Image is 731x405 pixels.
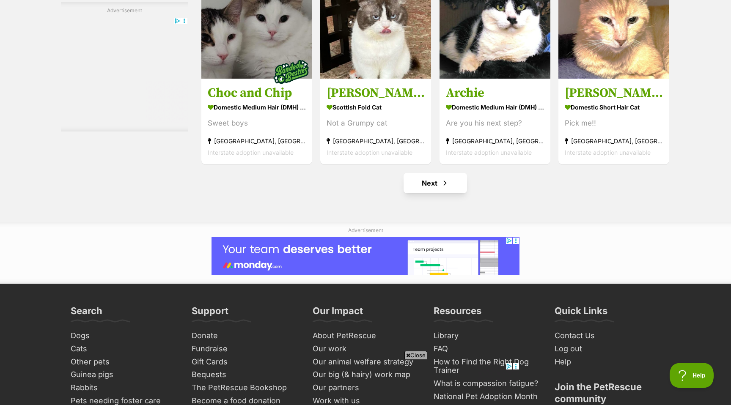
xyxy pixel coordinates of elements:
[551,342,664,356] a: Log out
[320,79,431,164] a: [PERSON_NAME] Scottish Fold Cat Not a Grumpy cat [GEOGRAPHIC_DATA], [GEOGRAPHIC_DATA] Interstate ...
[67,368,180,381] a: Guinea pigs
[188,381,301,394] a: The PetRescue Bookshop
[270,51,312,93] img: bonded besties
[551,356,664,369] a: Help
[430,356,543,377] a: How to Find the Right Dog Trainer
[430,329,543,342] a: Library
[212,237,519,275] iframe: Advertisement
[446,149,532,156] span: Interstate adoption unavailable
[188,329,301,342] a: Donate
[208,149,294,156] span: Interstate adoption unavailable
[565,135,663,147] strong: [GEOGRAPHIC_DATA], [GEOGRAPHIC_DATA]
[67,381,180,394] a: Rabbits
[440,79,550,164] a: Archie Domestic Medium Hair (DMH) Cat Are you his next step? [GEOGRAPHIC_DATA], [GEOGRAPHIC_DATA]...
[67,356,180,369] a: Other pets
[309,356,422,369] a: Our animal welfare strategy
[565,149,651,156] span: Interstate adoption unavailable
[208,135,306,147] strong: [GEOGRAPHIC_DATA], [GEOGRAPHIC_DATA]
[188,356,301,369] a: Gift Cards
[446,135,544,147] strong: [GEOGRAPHIC_DATA], [GEOGRAPHIC_DATA]
[565,101,663,113] strong: Domestic Short Hair Cat
[558,79,669,164] a: [PERSON_NAME] Domestic Short Hair Cat Pick me!! [GEOGRAPHIC_DATA], [GEOGRAPHIC_DATA] Interstate a...
[446,101,544,113] strong: Domestic Medium Hair (DMH) Cat
[192,305,228,322] h3: Support
[61,18,188,123] iframe: Advertisement
[327,85,425,101] h3: [PERSON_NAME]
[404,173,467,193] a: Next page
[61,2,188,132] div: Advertisement
[67,329,180,342] a: Dogs
[327,135,425,147] strong: [GEOGRAPHIC_DATA], [GEOGRAPHIC_DATA]
[188,368,301,381] a: Bequests
[565,85,663,101] h3: [PERSON_NAME]
[201,79,312,164] a: Choc and Chip Domestic Medium Hair (DMH) Cat Sweet boys [GEOGRAPHIC_DATA], [GEOGRAPHIC_DATA] Inte...
[404,351,427,359] span: Close
[208,85,306,101] h3: Choc and Chip
[446,118,544,129] div: Are you his next step?
[313,305,363,322] h3: Our Impact
[430,342,543,356] a: FAQ
[555,305,607,322] h3: Quick Links
[309,329,422,342] a: About PetRescue
[309,342,422,356] a: Our work
[201,173,670,193] nav: Pagination
[565,118,663,129] div: Pick me!!
[212,363,519,401] iframe: Advertisement
[327,149,412,156] span: Interstate adoption unavailable
[434,305,481,322] h3: Resources
[327,101,425,113] strong: Scottish Fold Cat
[188,342,301,356] a: Fundraise
[71,305,102,322] h3: Search
[208,118,306,129] div: Sweet boys
[208,101,306,113] strong: Domestic Medium Hair (DMH) Cat
[67,342,180,356] a: Cats
[446,85,544,101] h3: Archie
[670,363,714,388] iframe: Help Scout Beacon - Open
[327,118,425,129] div: Not a Grumpy cat
[551,329,664,342] a: Contact Us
